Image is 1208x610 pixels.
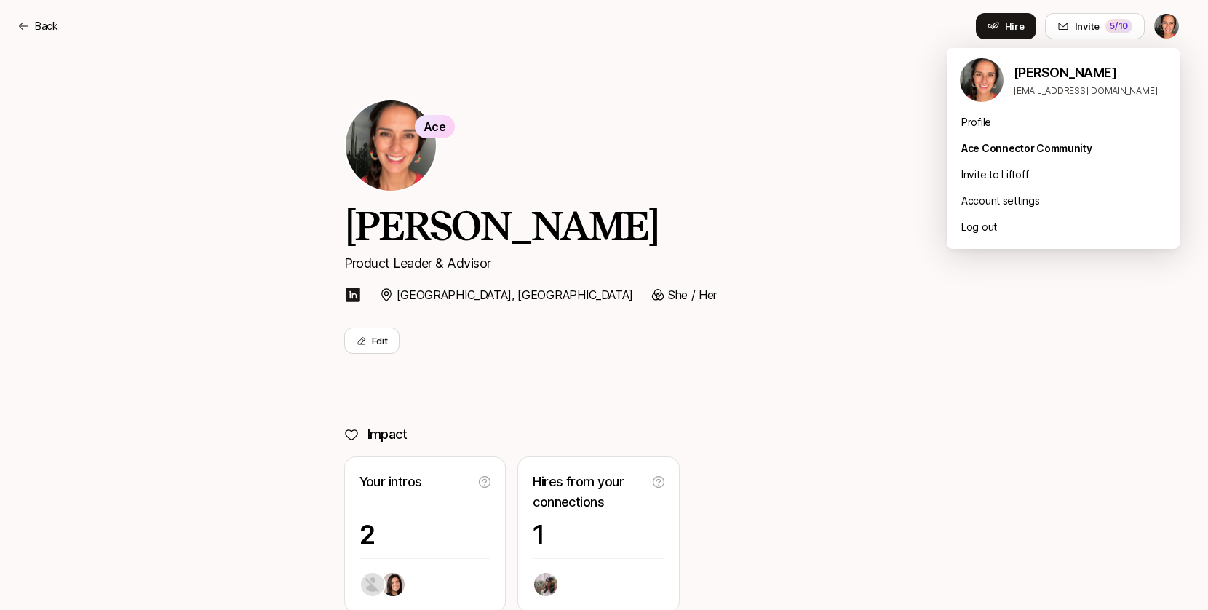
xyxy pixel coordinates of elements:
img: ACg8ocJ9jV8nBzsJty3pTpJjmkyA2DYab-S-AMWSfFjaO2amaQ=s160-c [361,573,384,596]
div: Profile [947,109,1180,135]
p: [PERSON_NAME] [1014,63,1168,83]
img: 3f97a976_3792_4baf_b6b0_557933e89327.jpg [534,573,557,596]
p: Your intros [359,472,474,492]
div: Ace Connector Community [947,135,1180,162]
div: Log out [947,214,1180,240]
p: [EMAIL_ADDRESS][DOMAIN_NAME] [1014,84,1168,98]
img: 71d7b91d_d7cb_43b4_a7ea_a9b2f2cc6e03.jpg [381,573,405,596]
p: 2 [359,520,491,549]
div: Invite to Liftoff [947,162,1180,188]
div: Account settings [947,188,1180,214]
img: Lia Siebert [960,58,1004,102]
p: Hires from your connections [533,472,647,512]
p: 1 [533,520,664,549]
